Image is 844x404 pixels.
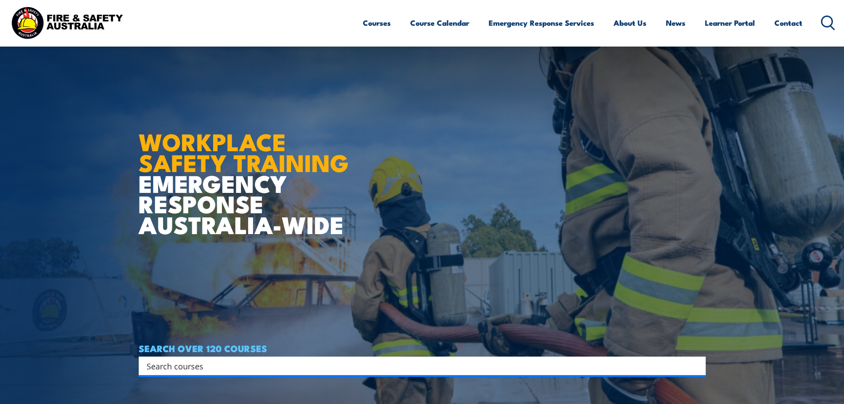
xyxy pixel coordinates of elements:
strong: WORKPLACE SAFETY TRAINING [139,122,349,180]
h1: EMERGENCY RESPONSE AUSTRALIA-WIDE [139,109,355,235]
a: About Us [614,11,646,35]
a: Courses [363,11,391,35]
form: Search form [148,360,688,372]
a: Emergency Response Services [489,11,594,35]
a: Learner Portal [705,11,755,35]
a: Course Calendar [410,11,469,35]
input: Search input [147,359,686,373]
a: News [666,11,685,35]
a: Contact [774,11,802,35]
button: Search magnifier button [690,360,703,372]
h4: SEARCH OVER 120 COURSES [139,343,706,353]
